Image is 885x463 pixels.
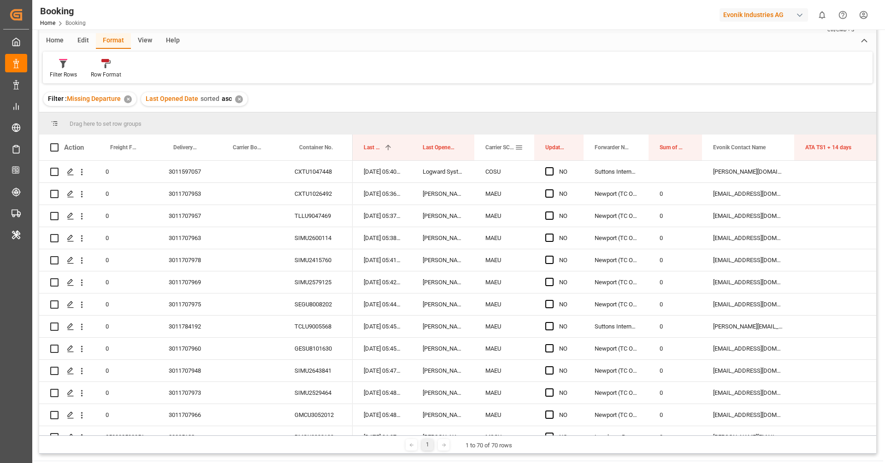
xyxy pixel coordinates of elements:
[412,161,474,182] div: Logward System
[713,144,766,151] span: Evonik Contact Name
[94,338,158,359] div: 0
[474,360,534,381] div: MAEU
[158,271,217,293] div: 3011707969
[559,294,572,315] div: NO
[702,183,794,205] div: [EMAIL_ADDRESS][DOMAIN_NAME]
[364,144,380,151] span: Last Opened Date
[94,271,158,293] div: 0
[584,426,649,448] div: Leschaco Bremen
[158,360,217,381] div: 3011707948
[649,205,702,227] div: 0
[283,183,353,205] div: CXTU1026492
[158,205,217,227] div: 3011707957
[96,33,131,49] div: Format
[702,293,794,315] div: [EMAIL_ADDRESS][DOMAIN_NAME]
[584,293,649,315] div: Newport (TC Operator)
[649,404,702,426] div: 0
[353,338,412,359] div: [DATE] 05:45:48
[283,316,353,337] div: TCLU9005568
[50,70,77,79] div: Filter Rows
[39,382,353,404] div: Press SPACE to select this row.
[412,249,474,271] div: [PERSON_NAME]
[48,95,67,102] span: Filter :
[353,316,412,337] div: [DATE] 05:45:39
[353,183,412,205] div: [DATE] 05:36:35
[39,33,71,49] div: Home
[94,227,158,249] div: 0
[94,293,158,315] div: 0
[649,426,702,448] div: 0
[158,227,217,249] div: 3011707963
[702,271,794,293] div: [EMAIL_ADDRESS][DOMAIN_NAME]
[353,249,412,271] div: [DATE] 05:41:52
[649,227,702,249] div: 0
[702,426,794,448] div: [PERSON_NAME][EMAIL_ADDRESS][PERSON_NAME][DOMAIN_NAME]
[559,382,572,404] div: NO
[412,426,474,448] div: [PERSON_NAME]
[702,404,794,426] div: [EMAIL_ADDRESS][DOMAIN_NAME]
[94,161,158,182] div: 0
[702,338,794,359] div: [EMAIL_ADDRESS][DOMAIN_NAME]
[235,95,243,103] div: ✕
[584,183,649,205] div: Newport (TC Operator)
[559,427,572,448] div: NO
[559,272,572,293] div: NO
[353,404,412,426] div: [DATE] 05:48:32
[146,95,198,102] span: Last Opened Date
[559,316,572,337] div: NO
[353,360,412,381] div: [DATE] 05:47:34
[158,338,217,359] div: 3011707960
[649,249,702,271] div: 0
[545,144,564,151] span: Update Last Opened By
[158,293,217,315] div: 3011707975
[94,316,158,337] div: 0
[584,338,649,359] div: Newport (TC Operator)
[702,161,794,182] div: [PERSON_NAME][DOMAIN_NAME][EMAIL_ADDRESS][PERSON_NAME][DOMAIN_NAME]
[158,249,217,271] div: 3011707978
[832,5,853,25] button: Help Center
[173,144,198,151] span: Delivery No.
[474,249,534,271] div: MAEU
[91,70,121,79] div: Row Format
[812,5,832,25] button: show 0 new notifications
[283,382,353,404] div: SIMU2529464
[39,183,353,205] div: Press SPACE to select this row.
[584,382,649,404] div: Newport (TC Operator)
[94,205,158,227] div: 0
[299,144,333,151] span: Container No.
[584,271,649,293] div: Newport (TC Operator)
[201,95,219,102] span: sorted
[584,404,649,426] div: Newport (TC Operator)
[474,183,534,205] div: MAEU
[283,227,353,249] div: SIMU2600114
[131,33,159,49] div: View
[39,293,353,316] div: Press SPACE to select this row.
[67,95,121,102] span: Missing Departure
[94,249,158,271] div: 0
[222,95,232,102] span: asc
[412,360,474,381] div: [PERSON_NAME]
[584,249,649,271] div: Newport (TC Operator)
[159,33,187,49] div: Help
[283,404,353,426] div: GMCU3052012
[412,404,474,426] div: [PERSON_NAME]
[720,6,812,23] button: Evonik Industries AG
[466,441,512,450] div: 1 to 70 of 70 rows
[474,227,534,249] div: MAEU
[649,183,702,205] div: 0
[412,227,474,249] div: [PERSON_NAME]
[110,144,138,151] span: Freight Forwarder's Reference No.
[283,426,353,448] div: BMOU3000109
[353,227,412,249] div: [DATE] 05:38:11
[474,316,534,337] div: MAEU
[94,382,158,404] div: 0
[158,382,217,404] div: 3011707973
[39,271,353,293] div: Press SPACE to select this row.
[283,338,353,359] div: GESU8101630
[702,227,794,249] div: [EMAIL_ADDRESS][DOMAIN_NAME]
[39,426,353,448] div: Press SPACE to select this row.
[412,382,474,404] div: [PERSON_NAME]
[595,144,629,151] span: Forwarder Name
[124,95,132,103] div: ✕
[233,144,264,151] span: Carrier Booking No.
